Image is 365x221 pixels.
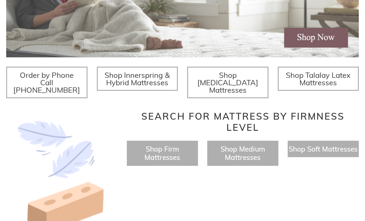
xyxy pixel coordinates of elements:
span: Search for Mattress by Firmness Level [141,111,345,134]
a: Shop Innerspring & Hybrid Mattresses [97,67,178,91]
a: Shop Soft Mattresses [289,145,358,154]
a: Shop Talalay Latex Mattresses [278,67,359,91]
span: Order by Phone Call [PHONE_NUMBER] [13,71,80,95]
a: Shop Firm Mattresses [144,145,180,162]
a: Shop Medium Mattresses [221,145,265,162]
a: Order by Phone Call [PHONE_NUMBER] [6,67,88,99]
span: Shop Innerspring & Hybrid Mattresses [105,71,170,87]
span: Shop Talalay Latex Mattresses [286,71,350,87]
a: Shop [MEDICAL_DATA] Mattresses [187,67,268,99]
span: Shop [MEDICAL_DATA] Mattresses [197,71,258,95]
